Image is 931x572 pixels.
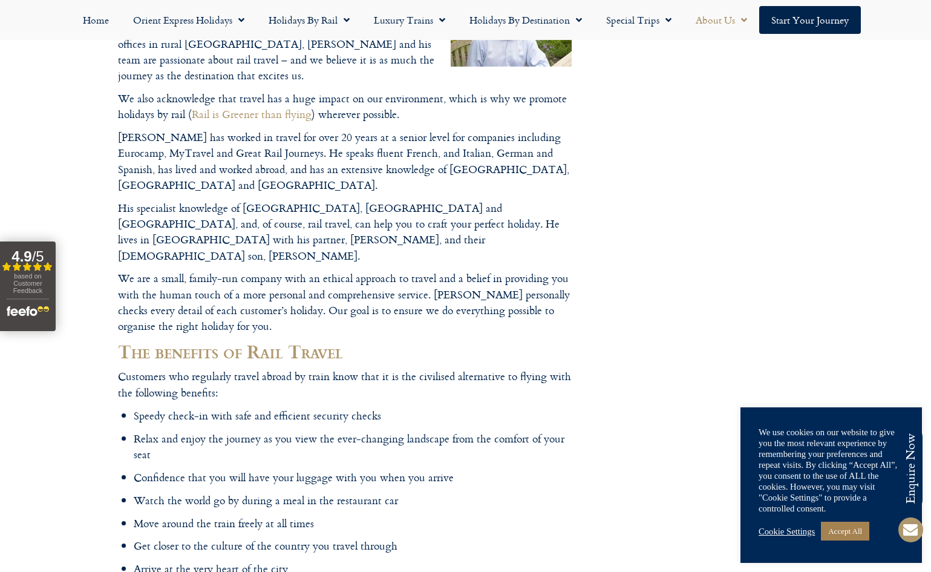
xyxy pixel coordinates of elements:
[6,6,925,34] nav: Menu
[71,6,121,34] a: Home
[594,6,684,34] a: Special Trips
[684,6,759,34] a: About Us
[759,6,861,34] a: Start your Journey
[457,6,594,34] a: Holidays by Destination
[121,6,256,34] a: Orient Express Holidays
[256,6,362,34] a: Holidays by Rail
[759,427,904,514] div: We use cookies on our website to give you the most relevant experience by remembering your prefer...
[759,526,815,537] a: Cookie Settings
[362,6,457,34] a: Luxury Trains
[821,522,869,541] a: Accept All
